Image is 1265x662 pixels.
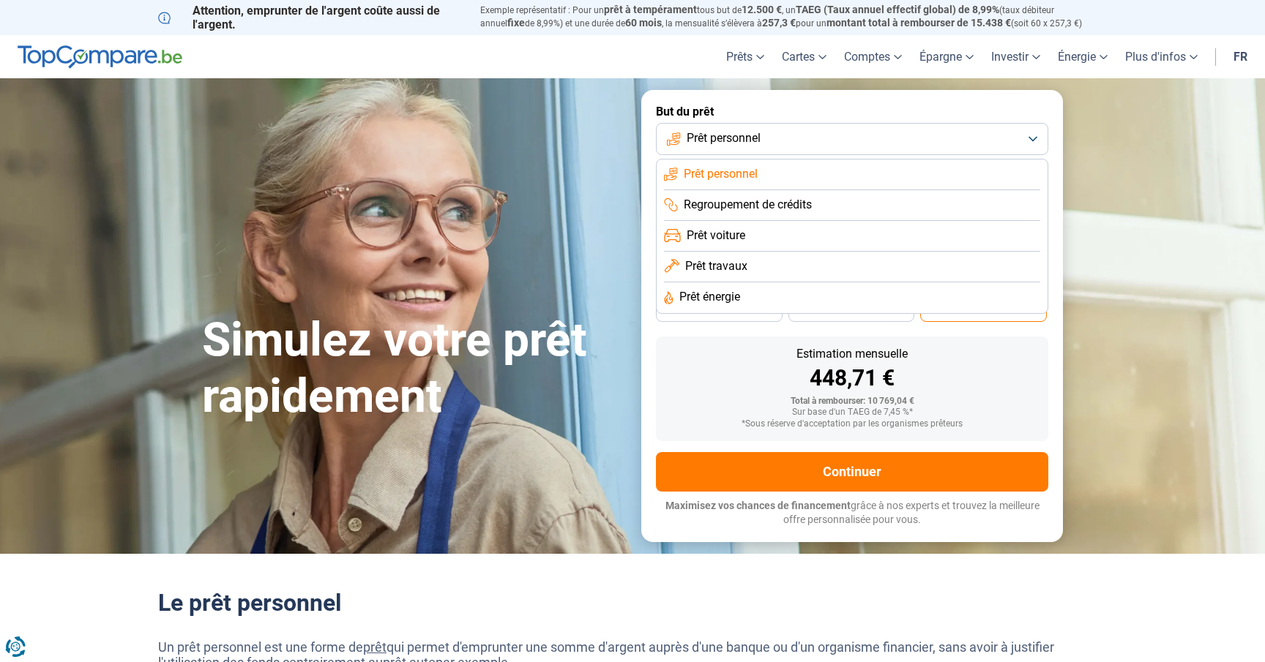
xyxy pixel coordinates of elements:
[687,227,745,244] span: Prêt voiture
[158,589,1107,617] h2: Le prêt personnel
[656,123,1048,155] button: Prêt personnel
[363,639,387,655] a: prêt
[656,452,1048,492] button: Continuer
[773,35,835,78] a: Cartes
[796,4,999,15] span: TAEG (Taux annuel effectif global) de 8,99%
[604,4,697,15] span: prêt à tempérament
[1225,35,1256,78] a: fr
[625,17,662,29] span: 60 mois
[202,312,624,425] h1: Simulez votre prêt rapidement
[679,289,740,305] span: Prêt énergie
[968,306,1000,315] span: 24 mois
[982,35,1049,78] a: Investir
[665,500,851,511] span: Maximisez vos chances de financement
[1116,35,1206,78] a: Plus d'infos
[507,17,525,29] span: fixe
[668,419,1037,429] div: *Sous réserve d'acceptation par les organismes prêteurs
[480,4,1107,30] p: Exemple représentatif : Pour un tous but de , un (taux débiteur annuel de 8,99%) et une durée de ...
[684,166,758,182] span: Prêt personnel
[742,4,782,15] span: 12.500 €
[835,35,911,78] a: Comptes
[717,35,773,78] a: Prêts
[158,4,463,31] p: Attention, emprunter de l'argent coûte aussi de l'argent.
[656,499,1048,527] p: grâce à nos experts et trouvez la meilleure offre personnalisée pour vous.
[668,367,1037,389] div: 448,71 €
[685,258,747,274] span: Prêt travaux
[684,197,812,213] span: Regroupement de crédits
[668,396,1037,407] div: Total à rembourser: 10 769,04 €
[762,17,796,29] span: 257,3 €
[668,407,1037,418] div: Sur base d'un TAEG de 7,45 %*
[687,130,761,146] span: Prêt personnel
[826,17,1011,29] span: montant total à rembourser de 15.438 €
[835,306,867,315] span: 30 mois
[1049,35,1116,78] a: Énergie
[656,105,1048,119] label: But du prêt
[668,348,1037,360] div: Estimation mensuelle
[18,45,182,69] img: TopCompare
[911,35,982,78] a: Épargne
[703,306,735,315] span: 36 mois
